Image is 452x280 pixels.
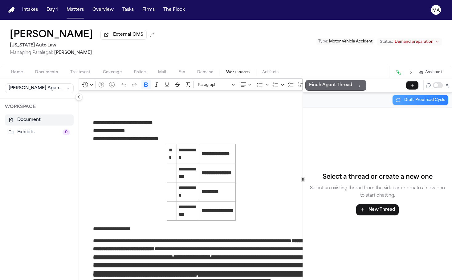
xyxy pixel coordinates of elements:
[198,81,230,88] span: Paragraph
[226,70,250,75] span: Workspaces
[308,172,447,182] h4: Select a thread or create a new one
[10,42,157,49] h2: [US_STATE] Auto Law
[44,4,60,15] button: Day 1
[5,103,74,111] p: WORKSPACE
[54,50,92,55] span: [PERSON_NAME]
[103,70,122,75] span: Coverage
[35,70,58,75] span: Documents
[10,30,93,41] h1: [PERSON_NAME]
[356,204,399,215] button: New Thread
[394,68,403,77] button: Make a Call
[75,93,83,101] button: Collapse sidebar
[7,7,15,13] img: Finch Logo
[161,4,187,15] button: The Flock
[395,39,434,44] span: Demand preparation
[10,50,53,55] span: Managing Paralegal:
[195,80,238,90] button: Paragraph, Heading
[178,70,185,75] span: Fax
[7,7,15,13] a: Home
[5,83,74,93] button: [PERSON_NAME] Agent Demand
[5,114,74,126] button: Document
[316,38,374,45] button: Edit Type: Motor Vehicle Accident
[79,78,303,91] div: Editor toolbar
[10,30,93,41] button: Edit matter name
[11,70,23,75] span: Home
[262,70,279,75] span: Artifacts
[425,70,442,75] span: Assistant
[100,30,147,40] button: External CMS
[377,38,442,46] button: Change status from Demand preparation
[158,70,166,75] span: Mail
[380,39,393,44] span: Status:
[64,4,86,15] button: Matters
[120,4,136,15] button: Tasks
[20,4,40,15] button: Intakes
[5,127,74,138] button: Exhibits0
[433,82,443,88] button: Toggle proofreading mode
[419,70,442,75] button: Assistant
[393,95,448,105] button: Draft-Proofread Cycle
[356,82,363,89] button: Thread actions
[318,40,328,43] span: Type :
[308,185,447,199] p: Select an existing thread from the sidebar or create a new one to start chatting.
[134,70,146,75] span: Police
[113,32,143,38] span: External CMS
[197,70,214,75] span: Demand
[404,98,445,102] span: Draft-Proofread Cycle
[305,80,366,91] button: Finch Agent ThreadThread actions
[90,4,116,15] button: Overview
[140,4,157,15] button: Firms
[329,40,373,43] span: Motor Vehicle Accident
[63,129,70,135] span: 0
[70,70,91,75] span: Treatment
